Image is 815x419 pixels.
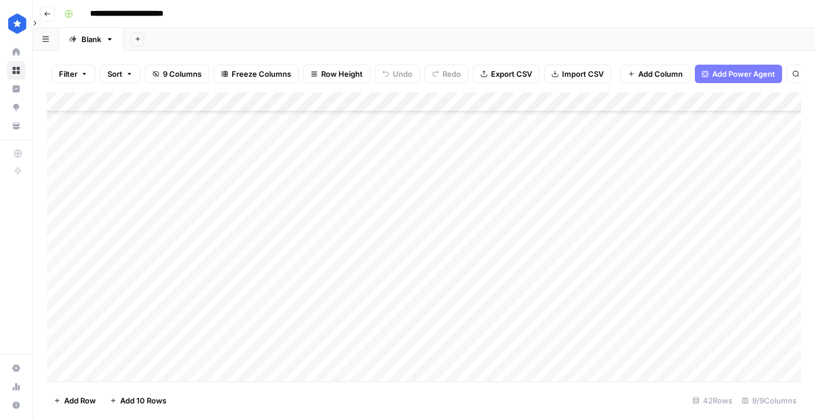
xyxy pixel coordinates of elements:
[7,117,25,135] a: Your Data
[321,68,363,80] span: Row Height
[232,68,291,80] span: Freeze Columns
[7,9,25,38] button: Workspace: ConsumerAffairs
[7,98,25,117] a: Opportunities
[393,68,412,80] span: Undo
[7,61,25,80] a: Browse
[163,68,202,80] span: 9 Columns
[303,65,370,83] button: Row Height
[214,65,299,83] button: Freeze Columns
[47,391,103,410] button: Add Row
[712,68,775,80] span: Add Power Agent
[59,68,77,80] span: Filter
[7,80,25,98] a: Insights
[51,65,95,83] button: Filter
[688,391,737,410] div: 42 Rows
[737,391,801,410] div: 9/9 Columns
[7,377,25,396] a: Usage
[7,359,25,377] a: Settings
[638,68,683,80] span: Add Column
[7,396,25,414] button: Help + Support
[64,395,96,406] span: Add Row
[145,65,209,83] button: 9 Columns
[425,65,468,83] button: Redo
[7,43,25,61] a: Home
[695,65,782,83] button: Add Power Agent
[442,68,461,80] span: Redo
[562,68,604,80] span: Import CSV
[81,33,101,45] div: Blank
[544,65,611,83] button: Import CSV
[7,13,28,34] img: ConsumerAffairs Logo
[375,65,420,83] button: Undo
[107,68,122,80] span: Sort
[120,395,166,406] span: Add 10 Rows
[473,65,539,83] button: Export CSV
[491,68,532,80] span: Export CSV
[59,28,124,51] a: Blank
[100,65,140,83] button: Sort
[620,65,690,83] button: Add Column
[103,391,173,410] button: Add 10 Rows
